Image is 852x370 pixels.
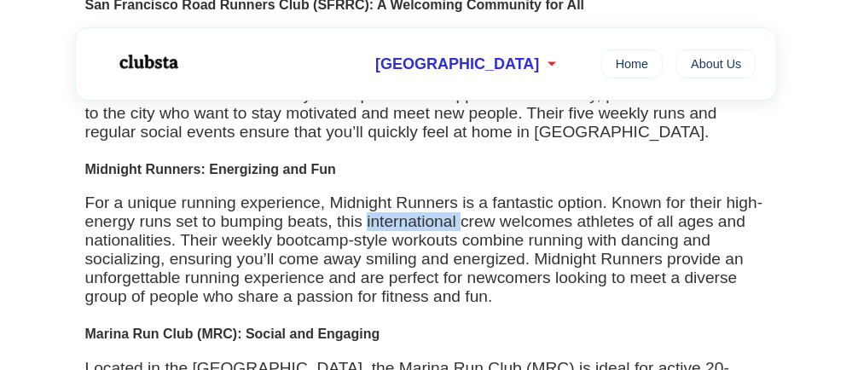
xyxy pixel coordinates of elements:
a: About Us [676,49,756,78]
p: For a unique running experience, Midnight Runners is a fantastic option. Known for their high-ene... [85,194,768,306]
span: [GEOGRAPHIC_DATA] [375,55,539,73]
h4: Marina Run Club (MRC): Social and Engaging [85,327,768,342]
a: Home [601,49,663,78]
h4: Midnight Runners: Energizing and Fun [85,162,768,177]
img: Logo [96,41,199,84]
